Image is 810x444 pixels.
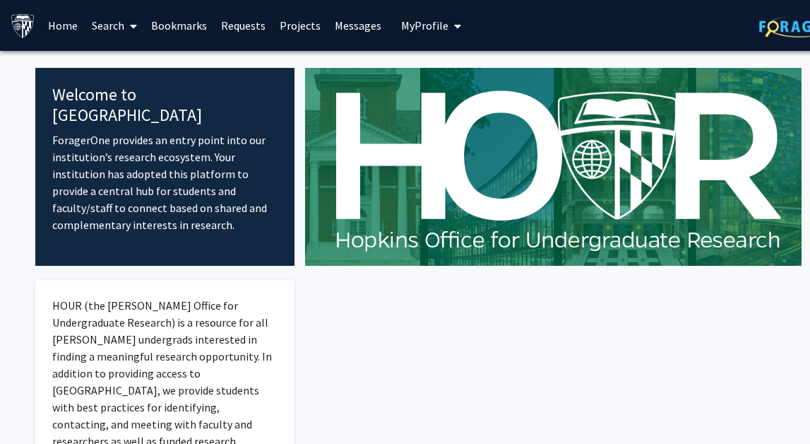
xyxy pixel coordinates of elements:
[85,1,144,50] a: Search
[214,1,273,50] a: Requests
[11,380,60,433] iframe: Chat
[273,1,328,50] a: Projects
[401,18,448,33] span: My Profile
[41,1,85,50] a: Home
[328,1,388,50] a: Messages
[144,1,214,50] a: Bookmarks
[52,132,278,233] p: ForagerOne provides an entry point into our institution’s research ecosystem. Your institution ha...
[11,13,35,38] img: Johns Hopkins University Logo
[305,68,802,266] img: Cover Image
[52,85,278,126] h4: Welcome to [GEOGRAPHIC_DATA]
